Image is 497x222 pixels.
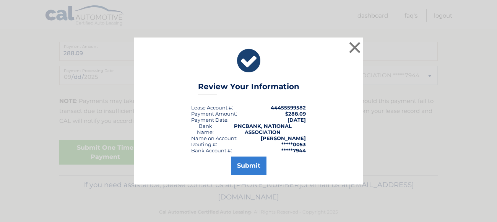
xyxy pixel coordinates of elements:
span: Payment Date [191,117,227,123]
strong: [PERSON_NAME] [261,135,306,141]
div: Payment Amount: [191,111,237,117]
h3: Review Your Information [198,82,299,95]
strong: PNCBANK, NATIONAL ASSOCIATION [234,123,292,135]
div: : [191,117,229,123]
button: Submit [231,157,266,175]
div: Name on Account: [191,135,237,141]
div: Routing #: [191,141,217,147]
div: Lease Account #: [191,104,233,111]
span: [DATE] [287,117,306,123]
strong: 44455599582 [271,104,306,111]
button: × [347,40,362,55]
span: $288.09 [285,111,306,117]
div: Bank Name: [191,123,219,135]
div: Bank Account #: [191,147,232,153]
